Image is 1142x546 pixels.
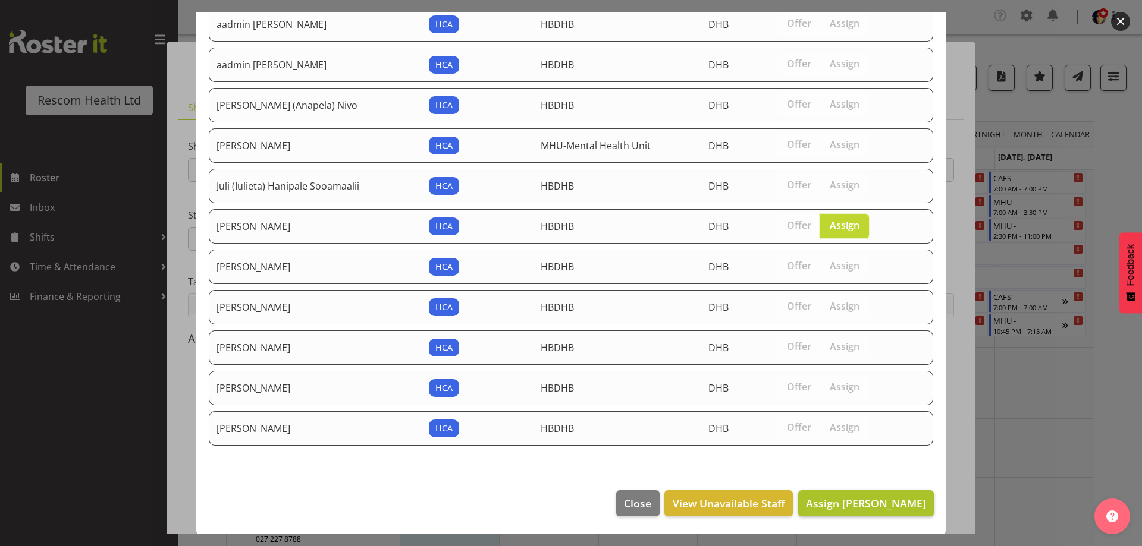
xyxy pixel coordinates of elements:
[435,301,453,314] span: HCA
[830,17,859,29] span: Assign
[830,260,859,272] span: Assign
[830,179,859,191] span: Assign
[624,495,651,511] span: Close
[209,330,422,365] td: [PERSON_NAME]
[708,99,729,112] span: DHB
[787,340,811,352] span: Offer
[209,209,422,244] td: [PERSON_NAME]
[708,179,729,192] span: DHB
[1125,244,1136,286] span: Feedback
[541,341,574,354] span: HBDHB
[541,58,574,71] span: HBDHB
[435,260,453,273] span: HCA
[708,139,729,152] span: DHB
[708,301,729,314] span: DHB
[209,290,422,324] td: [PERSON_NAME]
[830,138,859,150] span: Assign
[830,300,859,312] span: Assign
[673,495,785,511] span: View Unavailable Staff
[541,220,574,233] span: HBDHB
[830,381,859,393] span: Assign
[435,341,453,354] span: HCA
[541,139,651,152] span: MHU-Mental Health Unit
[435,99,453,112] span: HCA
[209,169,422,203] td: Juli (Iulieta) Hanipale Sooamaalii
[830,219,859,231] span: Assign
[209,48,422,82] td: aadmin [PERSON_NAME]
[209,371,422,405] td: [PERSON_NAME]
[664,490,792,516] button: View Unavailable Staff
[435,179,453,192] span: HCA
[708,18,729,31] span: DHB
[708,381,729,394] span: DHB
[435,58,453,71] span: HCA
[435,18,453,31] span: HCA
[708,260,729,273] span: DHB
[435,422,453,435] span: HCA
[798,490,934,516] button: Assign [PERSON_NAME]
[209,88,422,122] td: [PERSON_NAME] (Anapela) Nivo
[708,220,729,233] span: DHB
[541,301,574,314] span: HBDHB
[435,220,453,233] span: HCA
[541,18,574,31] span: HBDHB
[787,260,811,272] span: Offer
[787,98,811,110] span: Offer
[708,422,729,435] span: DHB
[541,99,574,112] span: HBDHB
[787,138,811,150] span: Offer
[1106,510,1118,522] img: help-xxl-2.png
[787,421,811,433] span: Offer
[541,179,574,192] span: HBDHB
[830,98,859,110] span: Assign
[209,411,422,446] td: [PERSON_NAME]
[209,128,422,163] td: [PERSON_NAME]
[787,219,811,231] span: Offer
[830,58,859,70] span: Assign
[616,490,659,516] button: Close
[209,7,422,42] td: aadmin [PERSON_NAME]
[541,381,574,394] span: HBDHB
[787,17,811,29] span: Offer
[830,421,859,433] span: Assign
[435,139,453,152] span: HCA
[209,250,422,284] td: [PERSON_NAME]
[435,381,453,394] span: HCA
[787,381,811,393] span: Offer
[787,300,811,312] span: Offer
[806,496,926,510] span: Assign [PERSON_NAME]
[541,260,574,273] span: HBDHB
[1119,232,1142,313] button: Feedback - Show survey
[541,422,574,435] span: HBDHB
[708,341,729,354] span: DHB
[708,58,729,71] span: DHB
[830,340,859,352] span: Assign
[787,58,811,70] span: Offer
[787,179,811,191] span: Offer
